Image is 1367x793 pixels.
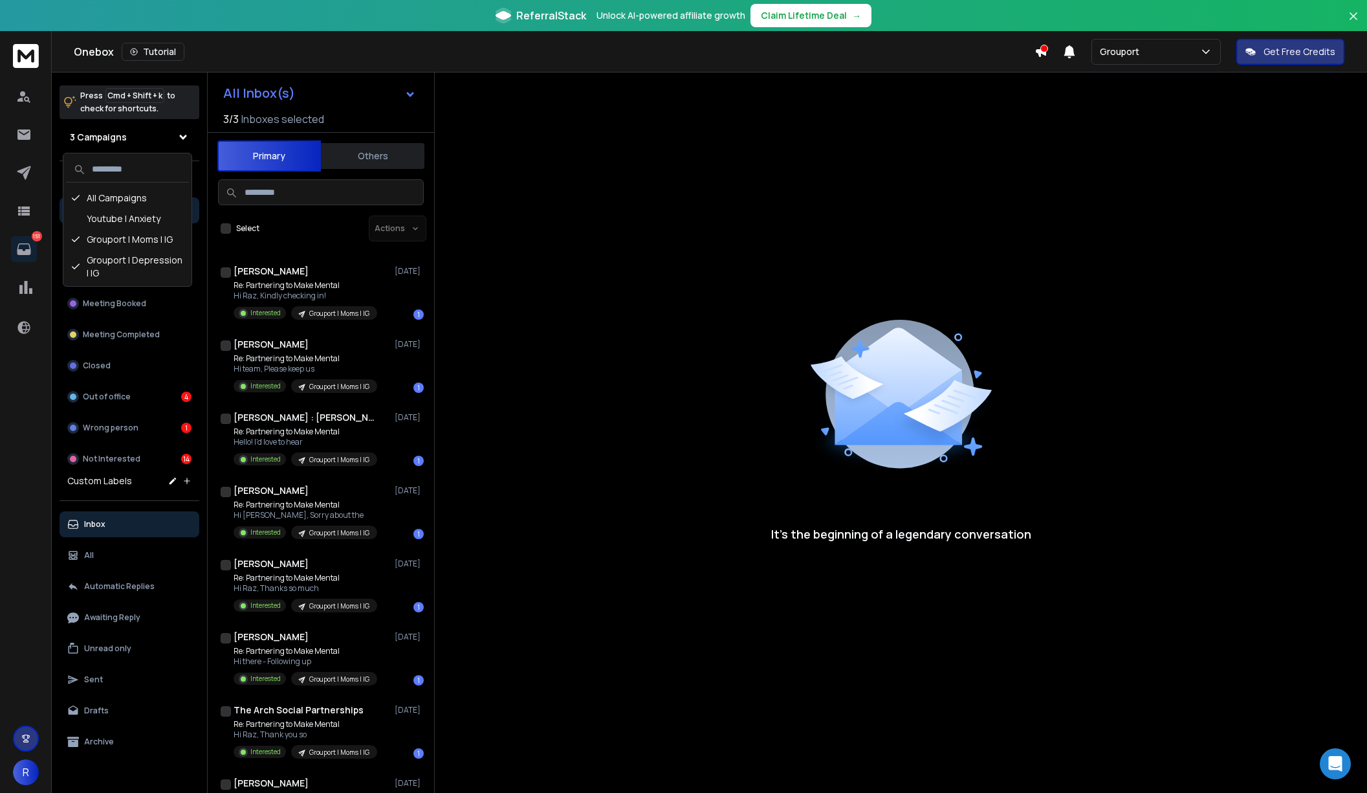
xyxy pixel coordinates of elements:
h1: [PERSON_NAME] [234,484,309,497]
p: Interested [250,601,281,610]
button: Close banner [1345,8,1362,39]
p: Re: Partnering to Make Mental [234,500,377,510]
div: Onebox [74,43,1034,61]
p: Hi [PERSON_NAME], Sorry about the [234,510,377,520]
div: Grouport | Moms | IG [66,229,189,250]
p: Out of office [83,392,131,402]
div: 1 [413,309,424,320]
span: R [13,759,39,785]
p: Re: Partnering to Make Mental [234,427,377,437]
p: It’s the beginning of a legendary conversation [771,525,1031,543]
p: Re: Partnering to Make Mental [234,573,377,583]
span: ReferralStack [516,8,586,23]
p: Re: Partnering to Make Mental [234,353,377,364]
div: Grouport | Depression | IG [66,250,189,284]
p: Grouport | Moms | IG [309,382,369,392]
div: 1 [413,383,424,393]
h1: [PERSON_NAME] [234,557,309,570]
h1: All Inbox(s) [223,87,295,100]
h1: 3 Campaigns [70,131,127,144]
p: Hi Raz, Kindly checking in! [234,291,377,301]
span: → [852,9,861,22]
p: [DATE] [395,705,424,715]
div: 1 [413,675,424,686]
p: Meeting Booked [83,298,146,309]
span: 3 / 3 [223,111,239,127]
h3: Custom Labels [67,475,132,487]
p: Not Interested [83,454,140,464]
p: Unlock AI-powered affiliate growth [596,9,745,22]
p: 151 [32,231,42,241]
p: Hi Raz, Thanks so much [234,583,377,594]
button: Claim Lifetime Deal [750,4,871,27]
p: All [84,550,94,561]
p: Hi Raz, Thank you so [234,730,377,740]
p: Grouport | Moms | IG [309,455,369,465]
span: Cmd + Shift + k [105,88,164,103]
div: 1 [413,602,424,612]
p: Re: Partnering to Make Mental [234,719,377,730]
h1: The Arch Social Partnerships [234,704,364,717]
div: Youtube | Anxiety [66,208,189,229]
p: [DATE] [395,339,424,350]
p: Hi there - Following up [234,656,377,667]
button: Tutorial [122,43,184,61]
p: Wrong person [83,423,138,433]
h1: [PERSON_NAME] [234,265,309,278]
p: Get Free Credits [1263,45,1335,58]
p: Interested [250,747,281,757]
h1: [PERSON_NAME] [234,338,309,351]
div: All Campaigns [66,188,189,208]
h3: Filters [60,172,199,190]
p: Re: Partnering to Make Mental [234,280,377,291]
div: 1 [413,529,424,539]
p: Grouport | Moms | IG [309,675,369,684]
p: Hi team, Please keep us [234,364,377,374]
p: Automatic Replies [84,581,155,592]
p: Inbox [84,519,105,530]
button: Others [321,142,424,170]
p: Grouport | Moms | IG [309,528,369,538]
p: Meeting Completed [83,329,160,340]
p: Press to check for shortcuts. [80,89,175,115]
p: Interested [250,454,281,464]
div: 1 [181,423,191,433]
p: Re: Partnering to Make Mental [234,646,377,656]
div: 1 [413,748,424,759]
h1: [PERSON_NAME] : [PERSON_NAME] & Krew [234,411,376,424]
p: Grouport [1100,45,1144,58]
p: Sent [84,675,103,685]
p: [DATE] [395,486,424,496]
div: Open Intercom Messenger [1320,748,1351,779]
h1: [PERSON_NAME] [234,631,309,643]
h1: [PERSON_NAME] [234,777,309,790]
label: Select [236,223,259,234]
p: Unread only [84,643,131,654]
div: 1 [413,456,424,466]
p: [DATE] [395,266,424,276]
p: [DATE] [395,412,424,423]
p: [DATE] [395,559,424,569]
p: Awaiting Reply [84,612,140,623]
p: Grouport | Moms | IG [309,601,369,611]
p: Closed [83,361,111,371]
p: Interested [250,381,281,391]
button: Primary [217,140,321,172]
p: Grouport | Moms | IG [309,748,369,757]
p: Grouport | Moms | IG [309,309,369,318]
p: Drafts [84,706,109,716]
p: Interested [250,308,281,318]
h3: Inboxes selected [241,111,324,127]
p: Interested [250,528,281,537]
div: 14 [181,454,191,464]
p: Archive [84,737,114,747]
p: [DATE] [395,632,424,642]
p: Interested [250,674,281,684]
div: 4 [181,392,191,402]
p: [DATE] [395,778,424,788]
p: Hello! I’d love to hear [234,437,377,447]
